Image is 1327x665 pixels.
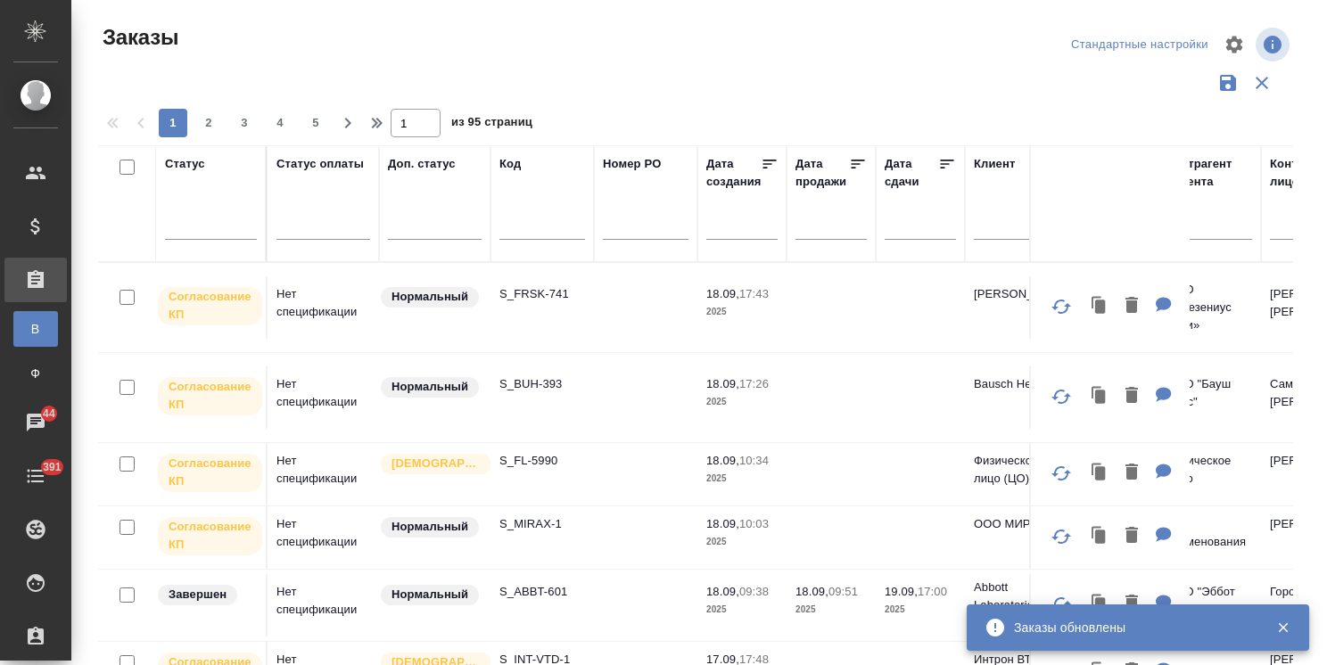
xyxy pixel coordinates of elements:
button: Клонировать [1083,288,1117,324]
a: В [13,311,58,347]
div: Клиент [974,155,1015,173]
button: Сбросить фильтры [1245,66,1279,100]
a: 44 [4,400,67,445]
div: Статус по умолчанию для стандартных заказов [379,515,482,539]
button: Обновить [1040,452,1083,495]
span: 3 [230,114,259,132]
button: Клонировать [1083,518,1117,554]
button: 3 [230,109,259,137]
div: Заказы обновлены [1014,619,1249,636]
p: Нормальный [392,518,468,536]
button: Обновить [1040,515,1083,558]
div: split button [1067,31,1213,59]
div: Дата продажи [795,155,849,191]
button: Удалить [1117,288,1147,324]
button: Удалить [1117,518,1147,554]
button: 4 [266,109,294,137]
p: 2025 [706,393,778,411]
p: Bausch Health [974,375,1059,393]
div: Доп. статус [388,155,456,173]
span: 2 [194,114,223,132]
span: Настроить таблицу [1213,23,1256,66]
div: Выставляет КМ при направлении счета или после выполнения всех работ/сдачи заказа клиенту. Окончат... [156,583,257,607]
p: 09:51 [828,585,858,598]
div: Статус [165,155,205,173]
p: 18.09, [706,377,739,390]
p: 17:26 [739,377,769,390]
p: 17:00 [918,585,947,598]
p: Без наименования [1166,515,1252,551]
p: Физическое лицо [1166,452,1252,488]
p: 2025 [706,470,778,488]
p: 2025 [706,601,778,619]
div: Дата создания [706,155,761,191]
p: Согласование КП [169,378,251,414]
p: 2025 [706,533,778,551]
p: 18.09, [795,585,828,598]
div: Дата сдачи [885,155,938,191]
p: Согласование КП [169,455,251,490]
p: S_MIRAX-1 [499,515,585,533]
p: 18.09, [706,585,739,598]
span: Заказы [98,23,178,52]
p: ООО «Фрезениус Каби» [1166,281,1252,334]
div: Выставляется автоматически для первых 3 заказов нового контактного лица. Особое внимание [379,452,482,476]
button: Для КМ: 1 ЗПК к скану с русского и английского на туркменский язык [1147,586,1181,622]
div: Код [499,155,521,173]
button: Для КМ: по 1 НЗП к сканам [1147,378,1181,415]
span: В [22,320,49,338]
td: Нет спецификации [268,366,379,429]
span: 391 [32,458,72,476]
div: Статус по умолчанию для стандартных заказов [379,285,482,309]
p: S_ABBT-601 [499,583,585,601]
p: 17:43 [739,287,769,300]
p: 19.09, [885,585,918,598]
p: Нормальный [392,378,468,396]
p: ООО "Эббот Лэбораториз" [1166,583,1252,619]
button: Обновить [1040,375,1083,418]
button: Сохранить фильтры [1211,66,1245,100]
div: Контрагент клиента [1166,155,1252,191]
a: Ф [13,356,58,391]
button: Удалить [1117,378,1147,415]
p: Физическое лицо (ЦО) [974,452,1059,488]
td: Нет спецификации [268,506,379,569]
p: ООО "Бауш Хелс" [1166,375,1252,411]
p: Согласование КП [169,518,251,554]
p: 09:38 [739,585,769,598]
p: Завершен [169,586,227,603]
button: Удалить [1117,455,1147,491]
div: Статус по умолчанию для стандартных заказов [379,583,482,607]
p: 10:34 [739,454,769,467]
p: S_BUH-393 [499,375,585,393]
p: 18.09, [706,454,739,467]
p: S_FL-5990 [499,452,585,470]
p: 10:03 [739,517,769,530]
button: Закрыть [1265,620,1301,636]
p: ООО МИРАКС [974,515,1059,533]
span: 4 [266,114,294,132]
p: 2025 [885,601,956,619]
button: 2 [194,109,223,137]
p: Нормальный [392,288,468,306]
p: 18.09, [706,517,739,530]
p: 18.09, [706,287,739,300]
span: 5 [301,114,330,132]
td: Нет спецификации [268,574,379,636]
button: Обновить [1040,285,1083,328]
p: [PERSON_NAME] [974,285,1059,303]
div: Статус оплаты [276,155,364,173]
a: 391 [4,454,67,498]
p: Abbott Laboratories LLC [974,579,1059,632]
button: Удалить [1117,586,1147,622]
button: Обновить [1040,583,1083,626]
span: Посмотреть информацию [1256,28,1293,62]
td: Нет спецификации [268,443,379,505]
div: Номер PO [603,155,661,173]
span: Ф [22,365,49,382]
p: S_FRSK-741 [499,285,585,303]
span: 44 [32,405,66,423]
button: Клонировать [1083,378,1117,415]
td: Нет спецификации [268,276,379,339]
div: Статус по умолчанию для стандартных заказов [379,375,482,399]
